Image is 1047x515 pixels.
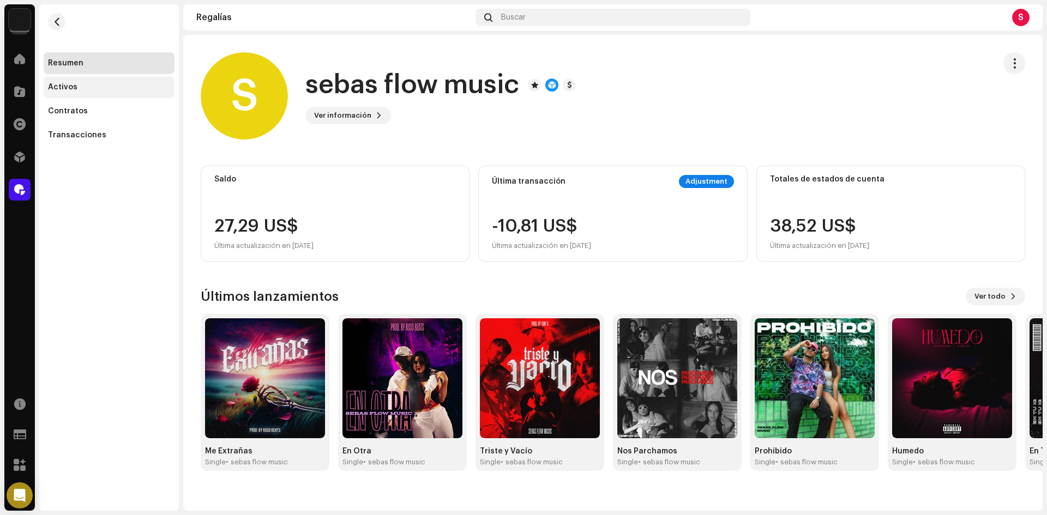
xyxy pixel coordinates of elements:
div: Última actualización en [DATE] [770,239,869,252]
div: Prohibido [755,447,875,456]
div: • sebas flow music [501,458,563,466]
div: • sebas flow music [226,458,288,466]
div: Activos [48,83,77,92]
div: Single [205,458,226,466]
img: d844d99b-34b8-4c82-8456-c214b38a49e2 [892,318,1012,438]
div: Última transacción [492,177,565,186]
div: Última actualización en [DATE] [214,239,314,252]
div: Transacciones [48,131,106,140]
div: Saldo [214,175,456,184]
div: Humedo [892,447,1012,456]
re-m-nav-item: Transacciones [44,124,174,146]
span: Buscar [501,13,526,22]
img: c4996d26-5c79-4d43-8841-703b4f345081 [205,318,325,438]
div: Contratos [48,107,88,116]
div: Resumen [48,59,83,68]
re-m-nav-item: Activos [44,76,174,98]
re-m-nav-item: Contratos [44,100,174,122]
div: Single [480,458,501,466]
re-o-card-value: Saldo [201,166,470,262]
div: Open Intercom Messenger [7,482,33,508]
div: • sebas flow music [775,458,838,466]
div: Regalías [196,13,471,22]
h3: Últimos lanzamientos [201,288,339,305]
span: Ver todo [974,286,1006,307]
div: S [1012,9,1030,26]
re-o-card-value: Totales de estados de cuenta [756,166,1025,262]
div: • sebas flow music [913,458,975,466]
img: 4ad64273-c66f-4700-8e04-2cb36eaba53f [480,318,600,438]
img: 50dcefc1-7e90-4187-b0fe-d0266b736c47 [342,318,462,438]
div: Single [617,458,638,466]
img: 48257be4-38e1-423f-bf03-81300282f8d9 [9,9,31,31]
div: Última actualización en [DATE] [492,239,591,252]
button: Ver información [305,107,391,124]
div: • sebas flow music [638,458,700,466]
button: Ver todo [966,288,1025,305]
div: Totales de estados de cuenta [770,175,1012,184]
re-m-nav-item: Resumen [44,52,174,74]
div: Single [342,458,363,466]
div: S [201,52,288,140]
img: 29ce47d4-fa44-4c7c-9a92-c3f9703490c3 [755,318,875,438]
div: Adjustment [679,175,734,188]
div: Single [892,458,913,466]
span: Ver información [314,105,371,126]
h1: sebas flow music [305,68,519,102]
div: Triste y Vacío [480,447,600,456]
div: Nos Parchamos [617,447,737,456]
div: • sebas flow music [363,458,425,466]
div: En Otra [342,447,462,456]
img: b8524e62-fae3-4073-9a0f-586dfb19d7ad [617,318,737,438]
div: Single [755,458,775,466]
div: Me Extrañas [205,447,325,456]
